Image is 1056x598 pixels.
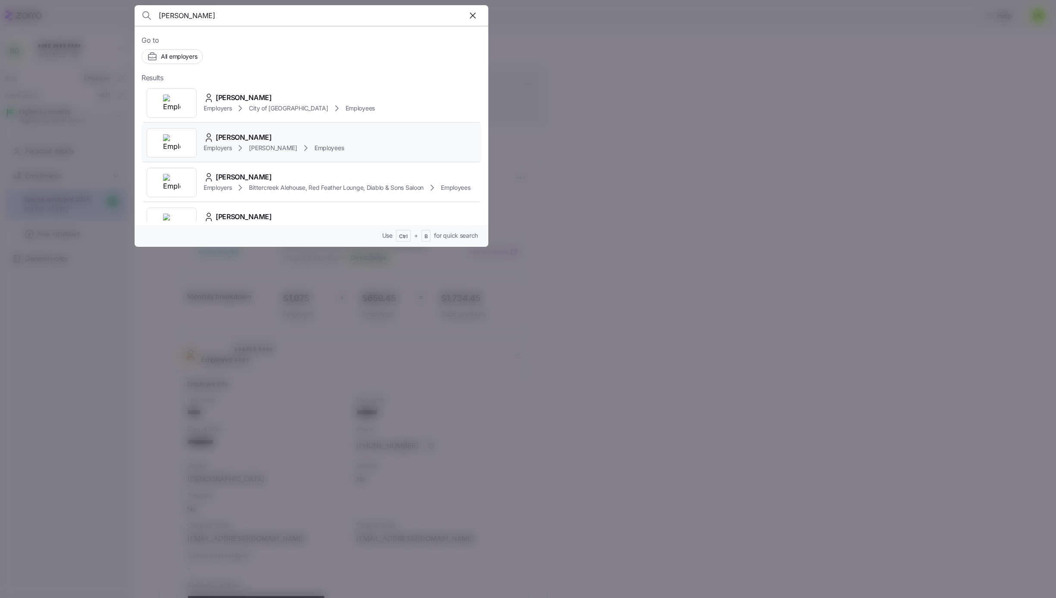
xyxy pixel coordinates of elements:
img: Employer logo [163,174,180,191]
span: All employers [161,52,197,61]
span: Go to [141,35,481,46]
span: [PERSON_NAME] [216,92,272,103]
span: Results [141,72,163,83]
span: [PERSON_NAME] [216,132,272,143]
span: Employers [204,183,232,192]
button: All employers [141,49,203,64]
span: Employers [204,144,232,152]
span: Use [382,231,393,240]
span: Employees [314,144,344,152]
span: for quick search [434,231,478,240]
span: [PERSON_NAME] [216,211,272,222]
span: B [424,233,428,240]
img: Employer logo [163,214,180,231]
span: Bittercreek Alehouse, Red Feather Lounge, Diablo & Sons Saloon [249,183,424,192]
img: Employer logo [163,134,180,151]
span: + [414,231,418,240]
span: Employees [441,183,470,192]
span: [PERSON_NAME] [249,144,297,152]
img: Employer logo [163,94,180,112]
span: Ctrl [399,233,408,240]
span: [PERSON_NAME] [216,172,272,183]
span: City of [GEOGRAPHIC_DATA] [249,104,328,113]
span: Employers [204,104,232,113]
span: Employees [346,104,375,113]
